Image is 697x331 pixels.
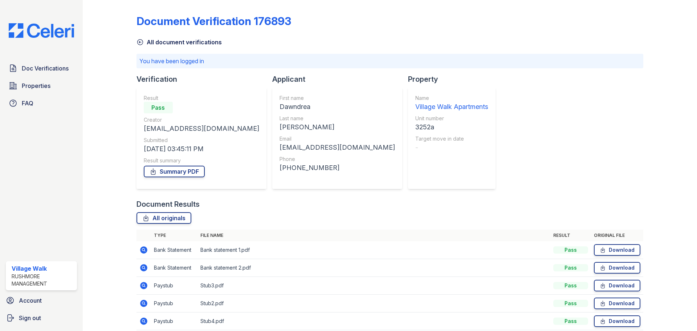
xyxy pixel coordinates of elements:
a: Account [3,293,80,308]
a: Download [594,315,640,327]
div: [DATE] 03:45:11 PM [144,144,259,154]
th: Result [550,230,591,241]
a: Sign out [3,311,80,325]
p: You have been logged in [139,57,640,65]
div: Email [280,135,395,142]
div: Verification [136,74,272,84]
td: Paystub [151,295,197,312]
div: Document Verification 176893 [136,15,291,28]
div: Unit number [415,115,488,122]
span: Properties [22,81,50,90]
div: Phone [280,156,395,163]
div: [EMAIL_ADDRESS][DOMAIN_NAME] [144,124,259,134]
th: Original file [591,230,643,241]
div: [PHONE_NUMBER] [280,163,395,173]
a: FAQ [6,96,77,110]
a: Summary PDF [144,166,205,177]
a: Properties [6,78,77,93]
th: Type [151,230,197,241]
div: Target move in date [415,135,488,142]
div: Rushmore Management [12,273,74,287]
td: Bank statement 1.pdf [197,241,550,259]
div: 3252a [415,122,488,132]
div: Pass [553,318,588,325]
div: [EMAIL_ADDRESS][DOMAIN_NAME] [280,142,395,153]
div: Pass [553,300,588,307]
a: Name Village Walk Apartments [415,94,488,112]
div: Submitted [144,137,259,144]
a: All document verifications [136,38,222,47]
td: Stub2.pdf [197,295,550,312]
div: Property [408,74,501,84]
a: Download [594,244,640,256]
div: Pass [144,102,173,113]
span: Sign out [19,314,41,322]
span: FAQ [22,99,33,108]
a: Download [594,262,640,274]
div: Name [415,94,488,102]
div: Pass [553,264,588,271]
div: First name [280,94,395,102]
div: Last name [280,115,395,122]
td: Bank Statement [151,259,197,277]
div: Applicant [272,74,408,84]
span: Doc Verifications [22,64,69,73]
a: Download [594,280,640,291]
div: [PERSON_NAME] [280,122,395,132]
div: Creator [144,116,259,124]
div: Document Results [136,199,200,209]
td: Stub4.pdf [197,312,550,330]
td: Bank Statement [151,241,197,259]
div: Pass [553,246,588,254]
div: Result summary [144,157,259,164]
td: Paystub [151,312,197,330]
td: Stub3.pdf [197,277,550,295]
th: File name [197,230,550,241]
div: Pass [553,282,588,289]
a: Download [594,298,640,309]
div: Dawndrea [280,102,395,112]
div: - [415,142,488,153]
a: All originals [136,212,191,224]
span: Account [19,296,42,305]
td: Paystub [151,277,197,295]
div: Village Walk Apartments [415,102,488,112]
img: CE_Logo_Blue-a8612792a0a2168367f1c8372b55b34899dd931a85d93a1a3d3e32e68fde9ad4.png [3,23,80,38]
div: Village Walk [12,264,74,273]
td: Bank statement 2.pdf [197,259,550,277]
div: Result [144,94,259,102]
a: Doc Verifications [6,61,77,76]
